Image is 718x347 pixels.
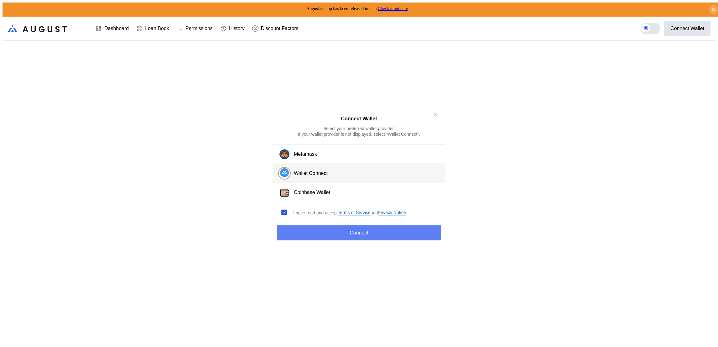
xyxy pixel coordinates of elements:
div: Loan Book [145,26,169,31]
div: I have read and accept . [293,210,407,216]
div: Discount Factors [261,26,299,31]
a: Check it out here [378,6,408,11]
div: Coinbase Wallet [294,189,330,196]
h2: Connect Wallet [341,116,377,122]
button: Connect [277,225,441,240]
div: Dashboard [104,26,129,31]
div: If your wallet provider is not displayed, select "Wallet Connect". [298,131,420,137]
span: and [371,210,378,216]
button: Coinbase WalletCoinbase Wallet [273,183,445,202]
button: Wallet Connect [273,164,445,183]
span: August v2 app has been released in beta. [306,6,408,11]
div: Metamask [294,151,317,158]
a: Privacy Notice [378,210,406,216]
div: History [229,26,245,31]
div: Select your preferred wallet provider. [323,126,395,131]
div: Wallet Connect [294,170,328,177]
div: Permissions [185,26,213,31]
button: close modal [430,109,440,119]
a: Terms of Service [338,210,370,216]
img: Coinbase Wallet [279,187,290,198]
button: Metamask [273,145,445,164]
div: Connect Wallet [670,26,704,31]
